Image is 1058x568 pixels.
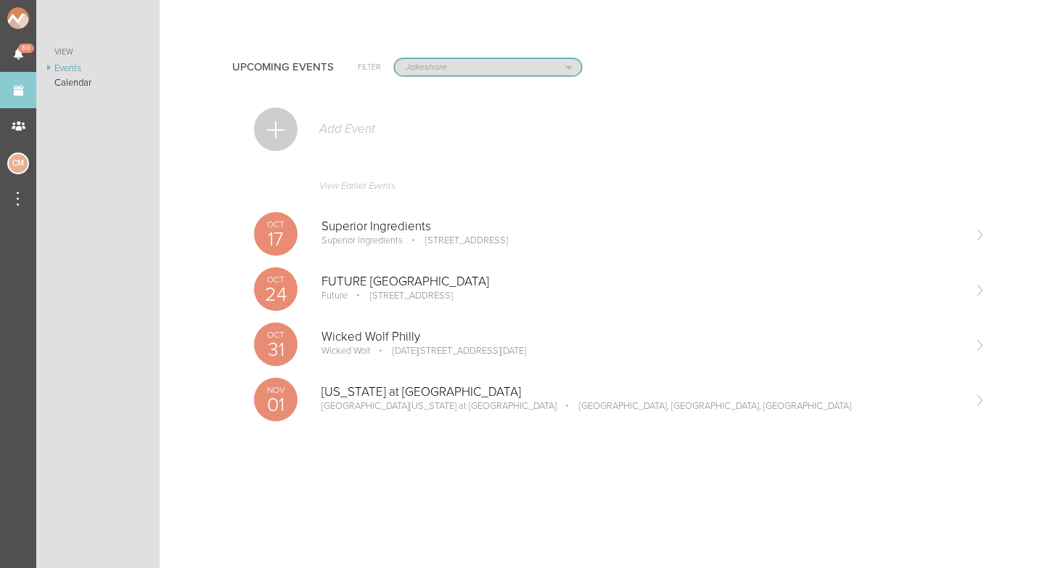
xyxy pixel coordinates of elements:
p: 17 [254,230,298,249]
p: Oct [254,275,298,284]
p: Wicked Wolf Philly [321,330,962,344]
h4: Upcoming Events [232,61,334,73]
a: View Earlier Events [254,173,985,206]
p: [GEOGRAPHIC_DATA], [GEOGRAPHIC_DATA], [GEOGRAPHIC_DATA] [559,400,851,412]
p: 31 [254,340,298,360]
p: Oct [254,330,298,339]
span: 60 [18,44,34,53]
p: Wicked Wolf [321,345,370,357]
a: View [36,44,160,61]
p: 01 [254,395,298,415]
img: NOMAD [7,7,89,29]
p: Add Event [318,122,375,137]
p: Oct [254,220,298,229]
p: Superior Ingredients [321,235,403,246]
div: Charlie McGinley [7,153,29,174]
p: [STREET_ADDRESS] [350,290,453,301]
p: [DATE][STREET_ADDRESS][DATE] [372,345,526,357]
p: [STREET_ADDRESS] [405,235,508,246]
p: Superior Ingredients [321,219,962,234]
p: [US_STATE] at [GEOGRAPHIC_DATA] [321,385,962,399]
p: 24 [254,285,298,304]
p: Future [321,290,348,301]
a: Calendar [36,76,160,90]
a: Events [36,61,160,76]
p: Nov [254,386,298,394]
p: FUTURE [GEOGRAPHIC_DATA] [321,275,962,289]
p: [GEOGRAPHIC_DATA][US_STATE] at [GEOGRAPHIC_DATA] [321,400,557,412]
h6: Filter [358,61,381,73]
